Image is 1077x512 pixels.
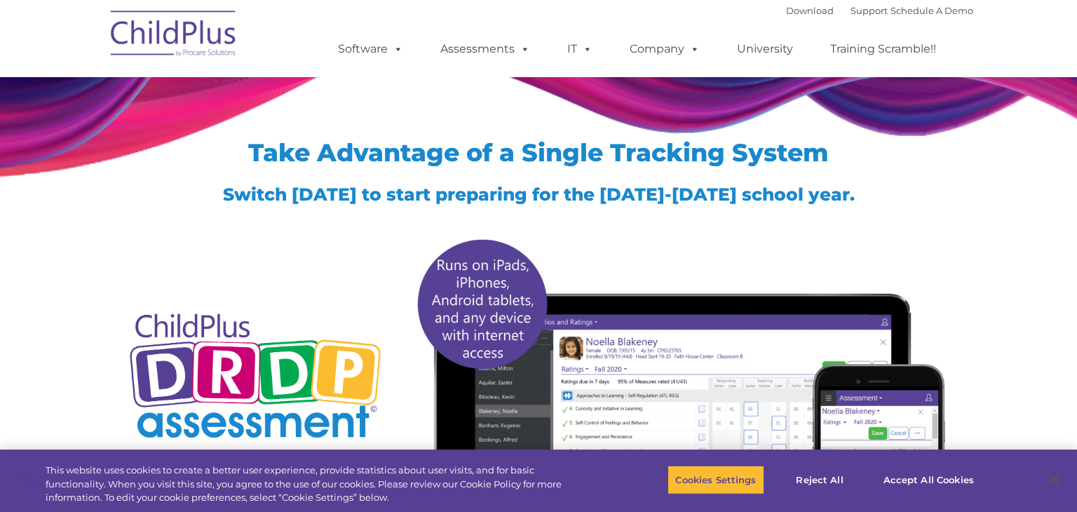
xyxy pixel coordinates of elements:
a: Training Scramble!! [816,35,950,63]
img: Copyright - DRDP Logo [125,298,386,457]
button: Cookies Settings [668,465,764,494]
a: Support [851,5,888,16]
span: Switch [DATE] to start preparing for the [DATE]-[DATE] school year. [223,184,855,205]
img: ChildPlus by Procare Solutions [104,1,244,71]
font: | [786,5,973,16]
button: Reject All [776,465,864,494]
a: IT [553,35,607,63]
div: This website uses cookies to create a better user experience, provide statistics about user visit... [46,464,592,505]
button: Close [1039,464,1070,495]
a: Download [786,5,834,16]
a: Schedule A Demo [890,5,973,16]
a: Company [616,35,714,63]
a: Software [324,35,417,63]
span: Take Advantage of a Single Tracking System [248,137,829,168]
button: Accept All Cookies [876,465,982,494]
a: University [723,35,807,63]
a: Assessments [426,35,544,63]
